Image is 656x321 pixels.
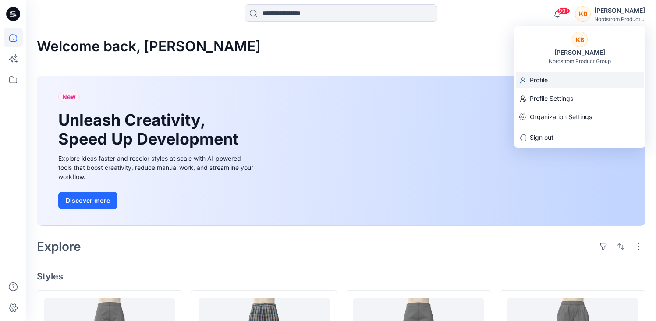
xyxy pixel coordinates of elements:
h4: Styles [37,271,645,282]
a: Discover more [58,192,255,209]
span: 99+ [557,7,570,14]
p: Organization Settings [530,109,592,125]
a: Profile [514,72,645,88]
div: Nordstrom Product... [594,16,645,22]
p: Profile [530,72,548,88]
h2: Explore [37,240,81,254]
span: New [62,92,76,102]
div: KB [575,6,591,22]
p: Profile Settings [530,90,573,107]
div: [PERSON_NAME] [549,47,610,58]
div: [PERSON_NAME] [594,5,645,16]
a: Organization Settings [514,109,645,125]
div: Nordstrom Product Group [549,58,611,64]
div: Explore ideas faster and recolor styles at scale with AI-powered tools that boost creativity, red... [58,154,255,181]
div: KB [572,32,588,47]
p: Sign out [530,129,553,146]
h2: Welcome back, [PERSON_NAME] [37,39,261,55]
button: Discover more [58,192,117,209]
a: Profile Settings [514,90,645,107]
h1: Unleash Creativity, Speed Up Development [58,111,242,148]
